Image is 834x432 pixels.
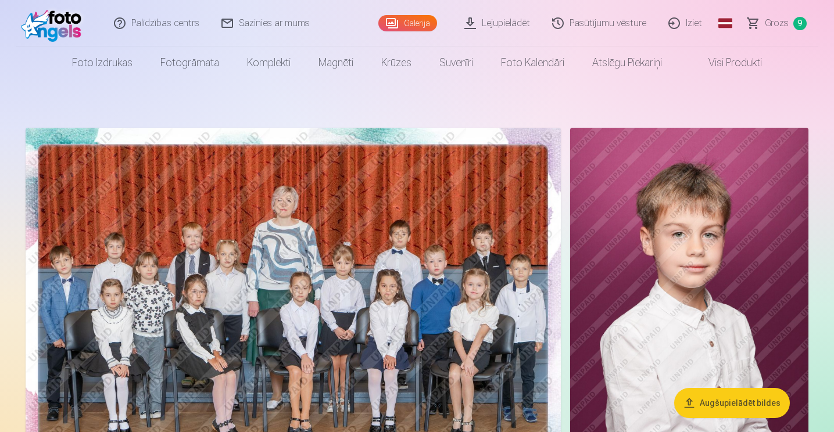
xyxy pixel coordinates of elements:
[305,46,367,79] a: Magnēti
[676,46,776,79] a: Visi produkti
[425,46,487,79] a: Suvenīri
[578,46,676,79] a: Atslēgu piekariņi
[674,388,790,418] button: Augšupielādēt bildes
[487,46,578,79] a: Foto kalendāri
[765,16,789,30] span: Grozs
[21,5,88,42] img: /fa1
[793,17,807,30] span: 9
[58,46,146,79] a: Foto izdrukas
[378,15,437,31] a: Galerija
[233,46,305,79] a: Komplekti
[367,46,425,79] a: Krūzes
[146,46,233,79] a: Fotogrāmata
